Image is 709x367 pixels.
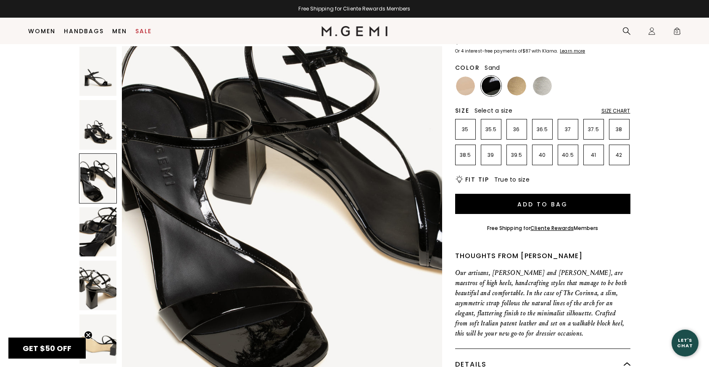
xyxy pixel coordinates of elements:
[481,152,501,158] p: 39
[558,126,578,133] p: 37
[584,126,604,133] p: 37.5
[481,126,501,133] p: 35.5
[455,64,480,71] h2: Color
[559,49,585,54] a: Learn more
[456,152,475,158] p: 38.5
[456,77,475,95] img: Sand
[112,28,127,34] a: Men
[79,207,116,256] img: The Corinna
[487,225,598,232] div: Free Shipping for Members
[456,126,475,133] p: 35
[672,338,698,348] div: Let's Chat
[455,268,630,338] p: Our artisans, [PERSON_NAME] and [PERSON_NAME], are maestros of high heels, handcrafting styles th...
[558,152,578,158] p: 40.5
[494,175,530,184] span: True to size
[455,251,630,261] div: Thoughts from [PERSON_NAME]
[532,152,552,158] p: 40
[673,29,681,37] span: 0
[522,48,530,54] klarna-placement-style-amount: $87
[532,126,552,133] p: 36.5
[465,176,489,183] h2: Fit Tip
[28,28,55,34] a: Women
[79,100,116,149] img: The Corinna
[482,77,501,95] img: Black
[79,47,116,96] img: The Corinna
[530,224,574,232] a: Cliente Rewards
[474,106,512,115] span: Select a size
[584,152,604,158] p: 41
[507,126,527,133] p: 36
[8,338,86,359] div: GET $50 OFFClose teaser
[455,48,522,54] klarna-placement-style-body: Or 4 interest-free payments of
[322,26,387,36] img: M.Gemi
[507,77,526,95] img: Gold
[64,28,104,34] a: Handbags
[601,108,630,114] div: Size Chart
[79,314,116,364] img: The Corinna
[23,343,71,354] span: GET $50 OFF
[609,126,629,133] p: 38
[135,28,152,34] a: Sale
[455,107,469,114] h2: Size
[79,261,116,310] img: The Corinna
[84,331,92,339] button: Close teaser
[560,48,585,54] klarna-placement-style-cta: Learn more
[507,152,527,158] p: 39.5
[532,48,559,54] klarna-placement-style-body: with Klarna
[533,77,552,95] img: Silver
[485,63,500,72] span: Sand
[609,152,629,158] p: 42
[455,194,630,214] button: Add to Bag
